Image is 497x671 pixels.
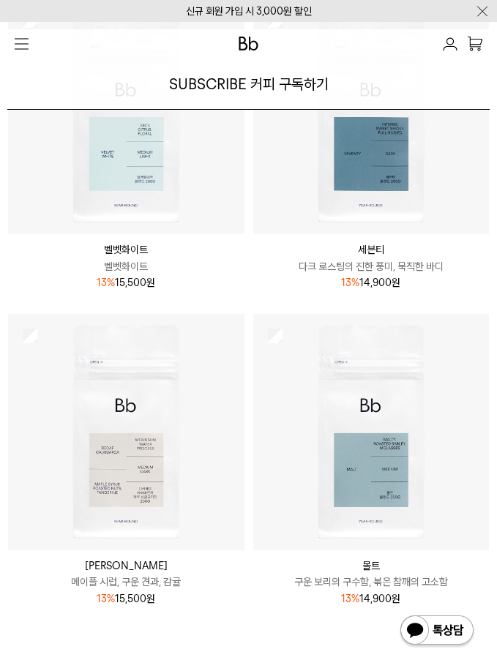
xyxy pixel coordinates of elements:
span: 13% [341,277,359,288]
img: 카카오톡 채널 1:1 채팅 버튼 [399,614,475,649]
span: 원 [146,593,155,604]
span: 원 [392,593,400,604]
span: 13% [97,593,115,604]
img: 상품이미지 [253,314,490,550]
span: 원 [392,277,400,288]
p: 15,500 [97,591,155,607]
img: 상품이미지 [8,314,244,550]
p: 다크 로스팅의 진한 풍미, 묵직한 바디 [253,258,490,274]
p: 벨벳화이트 [8,241,244,258]
p: 14,900 [341,274,400,290]
p: [PERSON_NAME] [8,558,244,574]
p: 몰트 [253,558,490,574]
p: 세븐티 [253,241,490,258]
p: 구운 보리의 구수함, 볶은 참깨의 고소함 [253,574,490,590]
img: 로고 [239,37,259,50]
span: 13% [97,277,115,288]
p: 15,500 [97,274,155,290]
span: 13% [341,593,359,604]
p: 14,900 [341,591,400,607]
p: 벨벳화이트 [8,258,244,274]
h2: SUBSCRIBE 커피 구독하기 [7,59,490,110]
span: 원 [146,277,155,288]
p: 메이플 시럽, 구운 견과, 감귤 [8,574,244,590]
a: 신규 회원 가입 시 3,000원 할인 [186,5,312,17]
